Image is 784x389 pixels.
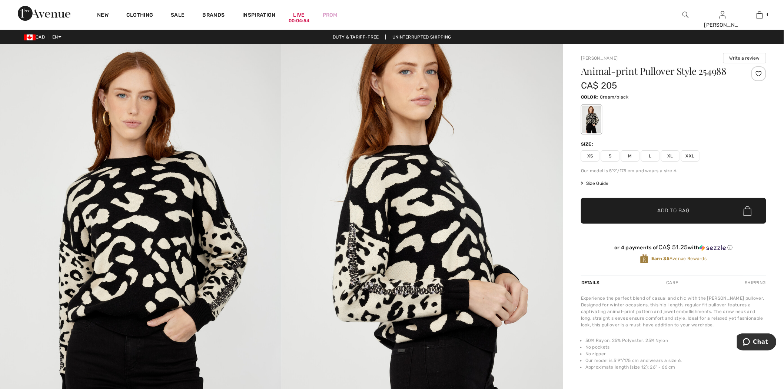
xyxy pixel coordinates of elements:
[601,150,619,162] span: S
[681,150,700,162] span: XXL
[744,206,752,216] img: Bag.svg
[581,180,609,187] span: Size Guide
[581,198,766,224] button: Add to Bag
[581,150,599,162] span: XS
[658,243,688,251] span: CA$ 51.25
[97,12,109,20] a: New
[658,207,690,215] span: Add to Bag
[720,11,726,18] a: Sign In
[737,333,777,352] iframe: Opens a widget where you can chat to one of our agents
[293,11,305,19] a: Live00:04:54
[741,10,778,19] a: 1
[660,276,685,289] div: Care
[621,150,640,162] span: M
[651,255,707,262] span: Avenue Rewards
[581,276,602,289] div: Details
[126,12,153,20] a: Clothing
[682,10,689,19] img: search the website
[585,357,766,364] li: Our model is 5'9"/175 cm and wears a size 6.
[18,6,70,21] img: 1ère Avenue
[661,150,680,162] span: XL
[581,295,766,328] div: Experience the perfect blend of casual and chic with the [PERSON_NAME] pullover. Designed for win...
[323,11,338,19] a: Prom
[171,12,185,20] a: Sale
[757,10,763,19] img: My Bag
[640,254,648,264] img: Avenue Rewards
[585,350,766,357] li: No zipper
[581,66,735,76] h1: Animal-print Pullover Style 254988
[767,11,768,18] span: 1
[581,56,618,61] a: [PERSON_NAME]
[641,150,660,162] span: L
[581,244,766,254] div: or 4 payments ofCA$ 51.25withSezzle Click to learn more about Sezzle
[585,364,766,370] li: Approximate length (size 12): 26" - 66 cm
[600,94,628,100] span: Cream/black
[723,53,766,63] button: Write a review
[52,34,62,40] span: EN
[203,12,225,20] a: Brands
[581,244,766,251] div: or 4 payments of with
[585,344,766,350] li: No pockets
[581,80,617,91] span: CA$ 205
[651,256,670,261] strong: Earn 35
[24,34,36,40] img: Canadian Dollar
[585,337,766,344] li: 50% Rayon, 25% Polyester, 25% Nylon
[242,12,275,20] span: Inspiration
[582,106,601,133] div: Cream/black
[581,141,595,147] div: Size:
[24,34,48,40] span: CAD
[289,17,309,24] div: 00:04:54
[720,10,726,19] img: My Info
[743,276,766,289] div: Shipping
[581,94,598,100] span: Color:
[704,21,741,29] div: [PERSON_NAME]
[700,245,726,251] img: Sezzle
[581,167,766,174] div: Our model is 5'9"/175 cm and wears a size 6.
